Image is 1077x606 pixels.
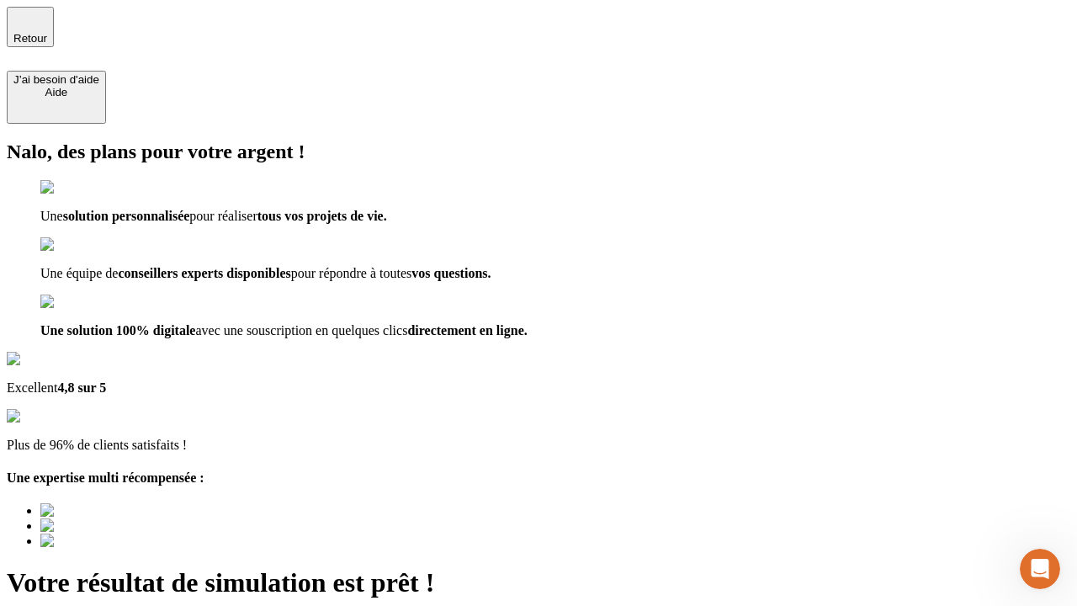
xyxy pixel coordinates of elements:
[7,380,57,395] span: Excellent
[57,380,106,395] span: 4,8 sur 5
[7,470,1070,486] h4: Une expertise multi récompensée :
[7,141,1070,163] h2: Nalo, des plans pour votre argent !
[189,209,257,223] span: pour réaliser
[40,518,196,534] img: Best savings advice award
[7,7,54,47] button: Retour
[195,323,407,338] span: avec une souscription en quelques clics
[40,209,63,223] span: Une
[1020,549,1060,589] iframe: Intercom live chat
[40,295,113,310] img: checkmark
[40,534,196,549] img: Best savings advice award
[257,209,387,223] span: tous vos projets de vie.
[13,32,47,45] span: Retour
[40,503,196,518] img: Best savings advice award
[118,266,290,280] span: conseillers experts disponibles
[13,86,99,98] div: Aide
[7,352,104,367] img: Google Review
[40,266,118,280] span: Une équipe de
[7,71,106,124] button: J’ai besoin d'aideAide
[7,567,1070,598] h1: Votre résultat de simulation est prêt !
[40,237,113,252] img: checkmark
[63,209,190,223] span: solution personnalisée
[40,180,113,195] img: checkmark
[407,323,527,338] span: directement en ligne.
[40,323,195,338] span: Une solution 100% digitale
[13,73,99,86] div: J’ai besoin d'aide
[291,266,412,280] span: pour répondre à toutes
[7,409,90,424] img: reviews stars
[411,266,491,280] span: vos questions.
[7,438,1070,453] p: Plus de 96% de clients satisfaits !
